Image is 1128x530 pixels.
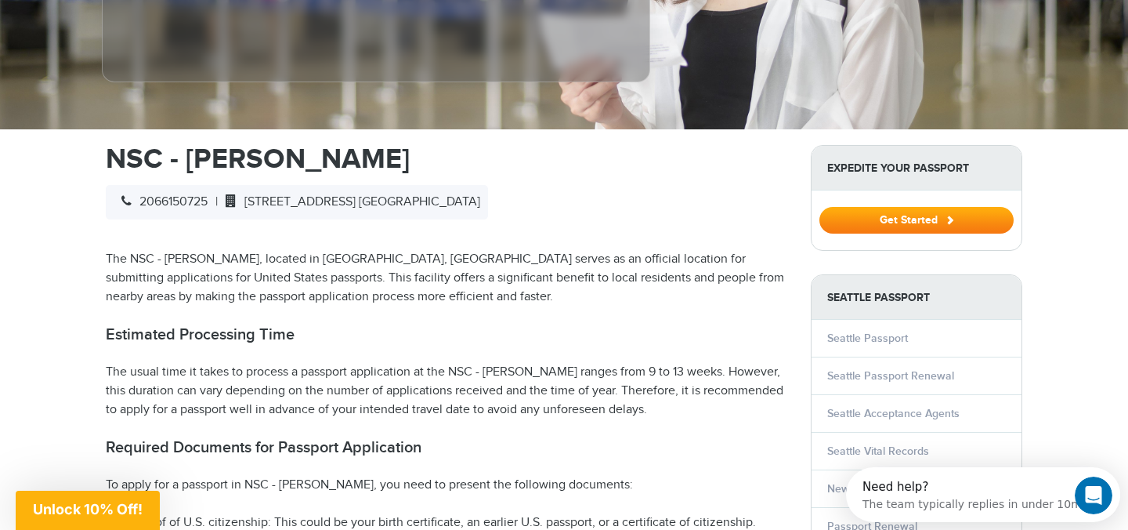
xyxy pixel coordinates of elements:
h2: Required Documents for Passport Application [106,438,787,457]
p: The usual time it takes to process a passport application at the NSC - [PERSON_NAME] ranges from ... [106,363,787,419]
p: The NSC - [PERSON_NAME], located in [GEOGRAPHIC_DATA], [GEOGRAPHIC_DATA] serves as an official lo... [106,250,787,307]
a: Seattle Passport Renewal [827,369,954,383]
a: Get Started [819,213,1014,226]
span: 2066150725 [114,194,208,209]
strong: Expedite Your Passport [812,146,1021,191]
span: Unlock 10% Off! [33,501,143,517]
div: Unlock 10% Off! [16,491,160,530]
span: [STREET_ADDRESS] [GEOGRAPHIC_DATA] [218,194,480,209]
a: Seattle Passport [827,332,908,345]
div: Open Intercom Messenger [6,6,282,49]
a: Seattle Vital Records [827,445,929,458]
iframe: Intercom live chat discovery launcher [846,467,1120,522]
button: Get Started [819,207,1014,234]
h2: Estimated Processing Time [106,325,787,344]
h1: NSC - [PERSON_NAME] [106,145,787,173]
div: The team typically replies in under 10m [16,26,236,42]
div: Need help? [16,13,236,26]
iframe: Intercom live chat [1075,477,1112,514]
div: | [106,185,488,220]
a: New Passport [827,482,897,496]
p: To apply for a passport in NSC - [PERSON_NAME], you need to present the following documents: [106,476,787,495]
strong: Seattle Passport [812,275,1021,320]
a: Seattle Acceptance Agents [827,407,960,420]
